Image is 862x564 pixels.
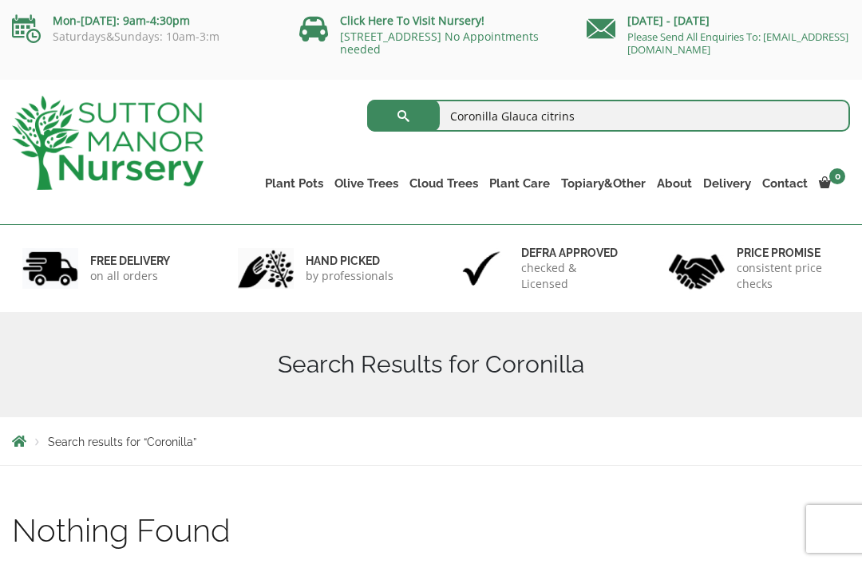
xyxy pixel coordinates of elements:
[90,254,170,268] h6: FREE DELIVERY
[48,436,196,448] span: Search results for “Coronilla”
[12,96,204,190] img: logo
[587,11,850,30] p: [DATE] - [DATE]
[669,244,725,293] img: 4.jpg
[757,172,813,195] a: Contact
[340,29,539,57] a: [STREET_ADDRESS] No Appointments needed
[306,268,393,284] p: by professionals
[90,268,170,284] p: on all orders
[12,514,850,547] h1: Nothing Found
[453,248,509,289] img: 3.jpg
[12,350,850,379] h1: Search Results for Coronilla
[238,248,294,289] img: 2.jpg
[737,246,840,260] h6: Price promise
[12,11,275,30] p: Mon-[DATE]: 9am-4:30pm
[259,172,329,195] a: Plant Pots
[521,246,624,260] h6: Defra approved
[484,172,556,195] a: Plant Care
[367,100,850,132] input: Search...
[651,172,698,195] a: About
[829,168,845,184] span: 0
[329,172,404,195] a: Olive Trees
[12,30,275,43] p: Saturdays&Sundays: 10am-3:m
[306,254,393,268] h6: hand picked
[12,435,850,448] nav: Breadcrumbs
[813,172,850,195] a: 0
[22,248,78,289] img: 1.jpg
[340,13,484,28] a: Click Here To Visit Nursery!
[521,260,624,292] p: checked & Licensed
[737,260,840,292] p: consistent price checks
[698,172,757,195] a: Delivery
[556,172,651,195] a: Topiary&Other
[627,30,848,57] a: Please Send All Enquiries To: [EMAIL_ADDRESS][DOMAIN_NAME]
[404,172,484,195] a: Cloud Trees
